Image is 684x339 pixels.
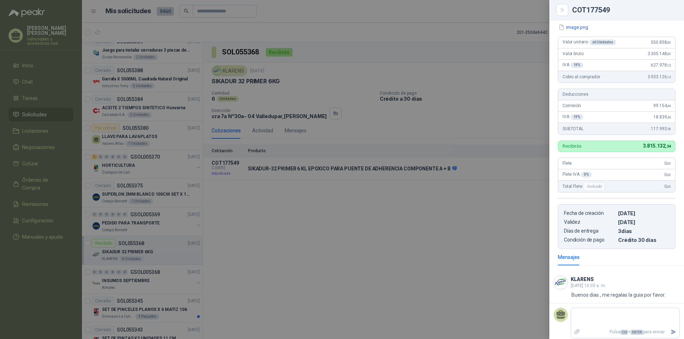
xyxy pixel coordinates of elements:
p: Validez [564,219,615,225]
label: Adjuntar archivos [571,326,583,338]
p: [DATE] [618,219,669,225]
p: 3 dias [618,228,669,234]
span: Comisión [563,103,581,108]
div: x 6 Unidades [590,39,616,45]
span: 0 [664,184,671,189]
span: Flete [563,161,572,166]
div: COT177549 [572,6,675,14]
span: IVA [563,114,583,120]
span: Total Flete [563,182,606,191]
span: ,00 [667,161,671,165]
span: Flete IVA [563,172,592,178]
span: 18.839 [653,115,671,120]
span: ,34 [665,144,671,149]
span: ,12 [667,75,671,79]
span: Ctrl [621,330,628,335]
p: Días de entrega [564,228,615,234]
span: SUBTOTAL [563,126,584,131]
span: Deducciones [563,92,588,97]
div: Incluido [584,182,605,191]
span: 117.993 [651,126,671,131]
div: Mensajes [558,253,580,261]
span: 627.978 [651,63,671,68]
span: 3.933.126 [648,74,671,79]
div: 0 % [581,172,592,178]
p: Condición de pago [564,237,615,243]
button: image.png [558,23,589,31]
span: ,00 [667,52,671,56]
span: 0 [664,172,671,177]
p: Buenos dias , me regalas la guia por favor. [571,291,665,299]
p: Pulsa + para enviar [583,326,668,338]
span: 99.154 [653,103,671,108]
span: ENTER [631,330,643,335]
div: 19 % [571,62,584,68]
button: Enviar [668,326,679,338]
span: Valor unitario [563,39,616,45]
span: Valor bruto [563,51,583,56]
p: Fecha de creación [564,210,615,216]
span: 3.305.148 [648,51,671,56]
span: 3.815.132 [643,143,671,149]
span: ,12 [667,63,671,67]
span: ,44 [667,104,671,108]
span: ,00 [667,173,671,177]
button: Close [558,6,566,14]
p: Recibirás [563,144,581,148]
span: ,78 [667,127,671,131]
span: Cobro al comprador [563,74,600,79]
div: 19 % [571,114,584,120]
span: ,00 [667,185,671,189]
p: [DATE] [618,210,669,216]
span: 0 [664,161,671,166]
h3: KLARENS [571,277,594,281]
span: IVA [563,62,583,68]
span: [DATE] 10:03 a. m. [571,283,606,288]
span: 550.858 [651,40,671,45]
span: ,00 [667,41,671,44]
p: Crédito 30 días [618,237,669,243]
img: Company Logo [554,276,568,289]
span: ,34 [667,115,671,119]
